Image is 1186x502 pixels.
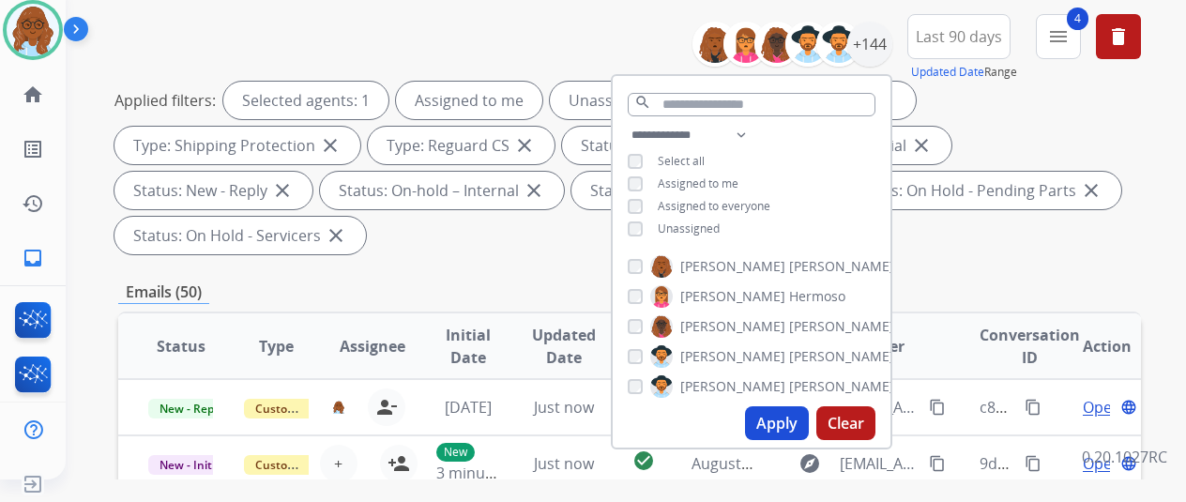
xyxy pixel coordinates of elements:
[680,347,785,366] span: [PERSON_NAME]
[534,397,594,418] span: Just now
[368,127,555,164] div: Type: Reguard CS
[436,443,475,462] p: New
[340,335,405,357] span: Assignee
[550,82,671,119] div: Unassigned
[816,406,875,440] button: Clear
[1025,399,1042,416] mat-icon: content_copy
[1080,179,1102,202] mat-icon: close
[1045,313,1141,379] th: Action
[789,317,894,336] span: [PERSON_NAME]
[632,449,655,472] mat-icon: check_circle
[118,281,209,304] p: Emails (50)
[319,134,342,157] mat-icon: close
[789,287,845,306] span: Hermoso
[513,134,536,157] mat-icon: close
[114,217,366,254] div: Status: On Hold - Servicers
[658,198,770,214] span: Assigned to everyone
[789,347,894,366] span: [PERSON_NAME]
[114,89,216,112] p: Applied filters:
[835,172,1121,209] div: Status: On Hold - Pending Parts
[157,335,205,357] span: Status
[223,82,388,119] div: Selected agents: 1
[320,445,357,482] button: +
[907,14,1011,59] button: Last 90 days
[148,399,234,418] span: New - Reply
[259,335,294,357] span: Type
[680,377,785,396] span: [PERSON_NAME]
[114,172,312,209] div: Status: New - Reply
[22,192,44,215] mat-icon: history
[7,4,59,56] img: avatar
[436,463,537,483] span: 3 minutes ago
[334,452,342,475] span: +
[929,455,946,472] mat-icon: content_copy
[534,453,594,474] span: Just now
[571,172,828,209] div: Status: On-hold - Customer
[320,172,564,209] div: Status: On-hold – Internal
[325,224,347,247] mat-icon: close
[244,455,366,475] span: Customer Support
[271,179,294,202] mat-icon: close
[445,397,492,418] span: [DATE]
[789,377,894,396] span: [PERSON_NAME]
[692,453,1129,474] span: August Special: 20 Reviews + 2 Bonus FREE — No Upfront Cost
[244,399,366,418] span: Customer Support
[22,138,44,160] mat-icon: list_alt
[532,324,596,369] span: Updated Date
[911,65,984,80] button: Updated Date
[658,153,705,169] span: Select all
[847,22,892,67] div: +144
[680,317,785,336] span: [PERSON_NAME]
[148,455,236,475] span: New - Initial
[114,127,360,164] div: Type: Shipping Protection
[1120,399,1137,416] mat-icon: language
[1036,14,1081,59] button: 4
[1067,8,1088,30] span: 4
[1107,25,1130,48] mat-icon: delete
[980,324,1080,369] span: Conversation ID
[22,84,44,106] mat-icon: home
[396,82,542,119] div: Assigned to me
[1082,446,1167,468] p: 0.20.1027RC
[22,247,44,269] mat-icon: inbox
[332,401,344,414] img: agent-avatar
[1025,455,1042,472] mat-icon: content_copy
[910,134,933,157] mat-icon: close
[634,94,651,111] mat-icon: search
[911,64,1017,80] span: Range
[388,452,410,475] mat-icon: person_add
[658,221,720,236] span: Unassigned
[840,452,918,475] span: [EMAIL_ADDRESS][DOMAIN_NAME]
[680,257,785,276] span: [PERSON_NAME]
[436,324,501,369] span: Initial Date
[789,257,894,276] span: [PERSON_NAME]
[375,396,398,418] mat-icon: person_remove
[798,452,821,475] mat-icon: explore
[658,175,738,191] span: Assigned to me
[523,179,545,202] mat-icon: close
[916,33,1002,40] span: Last 90 days
[1047,25,1070,48] mat-icon: menu
[562,127,746,164] div: Status: Open - All
[745,406,809,440] button: Apply
[929,399,946,416] mat-icon: content_copy
[1083,396,1121,418] span: Open
[680,287,785,306] span: [PERSON_NAME]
